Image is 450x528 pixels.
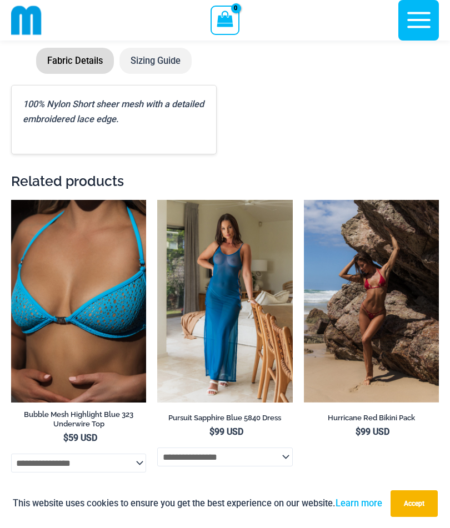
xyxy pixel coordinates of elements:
[356,426,361,437] span: $
[63,433,97,443] bdi: 59 USD
[23,99,204,124] i: 100% Nylon Short sheer mesh with a detailed embroidered lace edge.
[11,410,146,429] h2: Bubble Mesh Highlight Blue 323 Underwire Top
[11,173,439,190] h2: Related products
[209,426,214,437] span: $
[119,48,192,74] li: Sizing Guide
[36,48,114,74] li: Fabric Details
[157,200,292,403] img: Pursuit Sapphire Blue 5840 Dress 02
[11,5,42,36] img: cropped mm emblem
[304,200,439,403] a: Hurricane Red 3277 Tri Top 4277 Thong Bottom 05Hurricane Red 3277 Tri Top 4277 Thong Bottom 06Hur...
[11,410,146,433] a: Bubble Mesh Highlight Blue 323 Underwire Top
[209,426,243,437] bdi: 99 USD
[304,413,439,423] h2: Hurricane Red Bikini Pack
[304,413,439,426] a: Hurricane Red Bikini Pack
[11,200,146,403] img: Bubble Mesh Highlight Blue 323 Underwire Top 01
[63,433,68,443] span: $
[157,200,292,403] a: Pursuit Sapphire Blue 5840 Dress 02Pursuit Sapphire Blue 5840 Dress 04Pursuit Sapphire Blue 5840 ...
[356,426,389,437] bdi: 99 USD
[157,413,292,423] h2: Pursuit Sapphire Blue 5840 Dress
[13,496,382,511] p: This website uses cookies to ensure you get the best experience on our website.
[391,490,438,517] button: Accept
[211,6,239,34] a: View Shopping Cart, empty
[336,498,382,509] a: Learn more
[157,413,292,426] a: Pursuit Sapphire Blue 5840 Dress
[304,200,439,403] img: Hurricane Red 3277 Tri Top 4277 Thong Bottom 05
[11,200,146,403] a: Bubble Mesh Highlight Blue 323 Underwire Top 01Bubble Mesh Highlight Blue 323 Underwire Top 421 M...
